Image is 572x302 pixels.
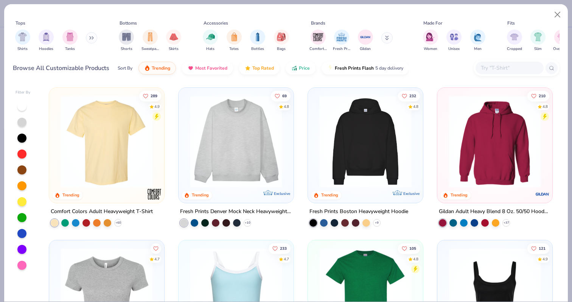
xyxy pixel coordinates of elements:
[309,46,327,52] span: Comfort Colors
[57,95,157,188] img: 029b8af0-80e6-406f-9fdc-fdf898547912
[409,246,416,250] span: 105
[534,33,542,41] img: Slim Image
[309,30,327,52] button: filter button
[409,94,416,98] span: 232
[507,30,522,52] button: filter button
[550,8,565,22] button: Close
[542,104,548,109] div: 4.8
[62,30,78,52] div: filter for Tanks
[557,33,566,41] img: Oversized Image
[155,256,160,262] div: 4.7
[206,33,215,41] img: Hats Image
[118,65,132,72] div: Sort By
[336,31,347,43] img: Fresh Prints Image
[39,30,54,52] button: filter button
[144,65,150,71] img: trending.gif
[553,30,570,52] div: filter for Oversized
[413,104,418,109] div: 4.8
[470,30,485,52] button: filter button
[510,33,519,41] img: Cropped Image
[62,30,78,52] button: filter button
[16,20,25,26] div: Tops
[253,33,262,41] img: Bottles Image
[284,104,289,109] div: 4.8
[39,46,53,52] span: Hoodies
[65,46,75,52] span: Tanks
[398,243,420,254] button: Like
[16,90,31,95] div: Filter By
[122,33,131,41] img: Shorts Image
[474,46,482,52] span: Men
[250,30,265,52] div: filter for Bottles
[166,30,181,52] div: filter for Skirts
[286,95,386,188] img: a90f7c54-8796-4cb2-9d6e-4e9644cfe0fe
[188,65,194,71] img: most_fav.gif
[203,30,218,52] div: filter for Hats
[439,207,551,216] div: Gildan Adult Heavy Blend 8 Oz. 50/50 Hooded Sweatshirt
[245,65,251,71] img: TopRated.gif
[269,243,291,254] button: Like
[141,30,159,52] button: filter button
[309,30,327,52] div: filter for Comfort Colors
[530,30,546,52] button: filter button
[327,65,333,71] img: flash.gif
[286,62,316,75] button: Price
[542,256,548,262] div: 4.9
[230,33,238,41] img: Totes Image
[426,33,435,41] img: Women Image
[527,243,549,254] button: Like
[299,65,310,71] span: Price
[360,31,371,43] img: Gildan Image
[527,90,549,101] button: Like
[250,30,265,52] button: filter button
[51,207,153,216] div: Comfort Colors Adult Heavyweight T-Shirt
[446,30,462,52] div: filter for Unisex
[227,30,242,52] button: filter button
[140,90,162,101] button: Like
[152,65,170,71] span: Trending
[119,30,134,52] div: filter for Shorts
[375,64,403,73] span: 5 day delivery
[227,30,242,52] div: filter for Totes
[15,30,30,52] div: filter for Shirts
[470,30,485,52] div: filter for Men
[284,256,289,262] div: 4.7
[17,46,28,52] span: Shirts
[274,191,290,196] span: Exclusive
[450,33,459,41] img: Unisex Image
[155,104,160,109] div: 4.9
[360,46,371,52] span: Gildan
[42,33,50,41] img: Hoodies Image
[252,65,274,71] span: Top Rated
[169,33,178,41] img: Skirts Image
[146,33,154,41] img: Sweatpants Image
[180,207,292,216] div: Fresh Prints Denver Mock Neck Heavyweight Sweatshirt
[322,62,409,75] button: Fresh Prints Flash5 day delivery
[424,46,437,52] span: Women
[403,191,420,196] span: Exclusive
[119,30,134,52] button: filter button
[553,30,570,52] button: filter button
[311,20,325,26] div: Brands
[203,30,218,52] button: filter button
[312,31,324,43] img: Comfort Colors Image
[151,243,162,254] button: Like
[277,33,285,41] img: Bags Image
[274,30,289,52] div: filter for Bags
[423,20,442,26] div: Made For
[280,246,287,250] span: 233
[141,46,159,52] span: Sweatpants
[316,95,415,188] img: 91acfc32-fd48-4d6b-bdad-a4c1a30ac3fc
[534,46,542,52] span: Slim
[415,95,515,188] img: d4a37e75-5f2b-4aef-9a6e-23330c63bbc0
[539,94,546,98] span: 210
[121,46,132,52] span: Shorts
[274,30,289,52] button: filter button
[239,62,280,75] button: Top Rated
[138,62,176,75] button: Trending
[535,187,550,202] img: Gildan logo
[251,46,264,52] span: Bottles
[141,30,159,52] div: filter for Sweatpants
[245,221,250,225] span: + 10
[206,46,214,52] span: Hats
